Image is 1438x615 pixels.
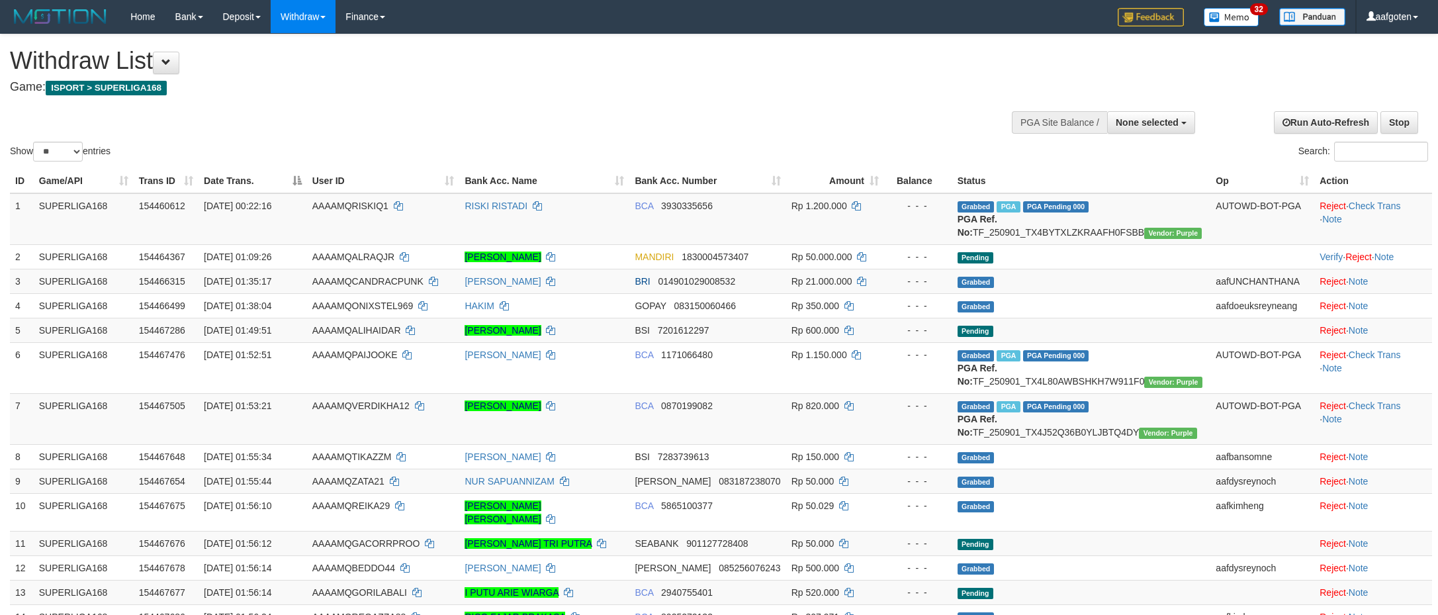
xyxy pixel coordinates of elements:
[34,318,134,342] td: SUPERLIGA168
[139,201,185,211] span: 154460612
[204,451,271,462] span: [DATE] 01:55:34
[465,451,541,462] a: [PERSON_NAME]
[10,444,34,469] td: 8
[139,276,185,287] span: 154466315
[1118,8,1184,26] img: Feedback.jpg
[1298,142,1428,162] label: Search:
[1139,428,1196,439] span: Vendor URL: https://trx4.1velocity.biz
[1023,350,1089,361] span: PGA Pending
[10,169,34,193] th: ID
[10,318,34,342] td: 5
[889,537,947,550] div: - - -
[635,401,653,411] span: BCA
[958,201,995,213] span: Grabbed
[10,393,34,444] td: 7
[889,324,947,337] div: - - -
[1320,587,1346,598] a: Reject
[139,325,185,336] span: 154467286
[635,451,650,462] span: BSI
[958,477,995,488] span: Grabbed
[791,201,847,211] span: Rp 1.200.000
[204,500,271,511] span: [DATE] 01:56:10
[465,276,541,287] a: [PERSON_NAME]
[34,469,134,493] td: SUPERLIGA168
[791,301,839,311] span: Rp 350.000
[34,193,134,245] td: SUPERLIGA168
[465,401,541,411] a: [PERSON_NAME]
[635,500,653,511] span: BCA
[10,531,34,555] td: 11
[1210,193,1314,245] td: AUTOWD-BOT-PGA
[1210,393,1314,444] td: AUTOWD-BOT-PGA
[635,301,666,311] span: GOPAY
[958,501,995,512] span: Grabbed
[312,563,395,573] span: AAAAMQBEDDO44
[139,476,185,487] span: 154467654
[139,587,185,598] span: 154467677
[1144,228,1202,239] span: Vendor URL: https://trx4.1velocity.biz
[1334,142,1428,162] input: Search:
[1320,325,1346,336] a: Reject
[958,301,995,312] span: Grabbed
[952,169,1211,193] th: Status
[1320,252,1343,262] a: Verify
[1322,363,1342,373] a: Note
[1314,444,1432,469] td: ·
[1274,111,1378,134] a: Run Auto-Refresh
[952,342,1211,393] td: TF_250901_TX4L80AWBSHKH7W911F0
[1314,493,1432,531] td: ·
[791,451,839,462] span: Rp 150.000
[1349,451,1369,462] a: Note
[465,350,541,360] a: [PERSON_NAME]
[682,252,748,262] span: Copy 1830004573407 to clipboard
[204,325,271,336] span: [DATE] 01:49:51
[10,142,111,162] label: Show entries
[1023,201,1089,213] span: PGA Pending
[139,500,185,511] span: 154467675
[1349,587,1369,598] a: Note
[889,348,947,361] div: - - -
[1320,401,1346,411] a: Reject
[465,563,541,573] a: [PERSON_NAME]
[1314,169,1432,193] th: Action
[1012,111,1107,134] div: PGA Site Balance /
[889,450,947,463] div: - - -
[658,276,735,287] span: Copy 014901029008532 to clipboard
[204,563,271,573] span: [DATE] 01:56:14
[958,588,993,599] span: Pending
[1210,269,1314,293] td: aafUNCHANTHANA
[661,401,713,411] span: Copy 0870199082 to clipboard
[1349,500,1369,511] a: Note
[34,169,134,193] th: Game/API: activate to sort column ascending
[1349,201,1401,211] a: Check Trans
[312,451,392,462] span: AAAAMQTIKAZZM
[661,350,713,360] span: Copy 1171066480 to clipboard
[635,563,711,573] span: [PERSON_NAME]
[958,563,995,575] span: Grabbed
[1320,563,1346,573] a: Reject
[1374,252,1394,262] a: Note
[1349,538,1369,549] a: Note
[1320,350,1346,360] a: Reject
[10,493,34,531] td: 10
[1204,8,1259,26] img: Button%20Memo.svg
[1349,301,1369,311] a: Note
[204,476,271,487] span: [DATE] 01:55:44
[889,499,947,512] div: - - -
[1322,214,1342,224] a: Note
[46,81,167,95] span: ISPORT > SUPERLIGA168
[958,452,995,463] span: Grabbed
[1314,469,1432,493] td: ·
[1314,531,1432,555] td: ·
[10,244,34,269] td: 2
[1320,451,1346,462] a: Reject
[686,538,748,549] span: Copy 901127728408 to clipboard
[10,48,946,74] h1: Withdraw List
[958,539,993,550] span: Pending
[204,538,271,549] span: [DATE] 01:56:12
[1320,538,1346,549] a: Reject
[997,201,1020,213] span: Marked by aafnonsreyleab
[719,563,780,573] span: Copy 085256076243 to clipboard
[204,252,271,262] span: [DATE] 01:09:26
[204,276,271,287] span: [DATE] 01:35:17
